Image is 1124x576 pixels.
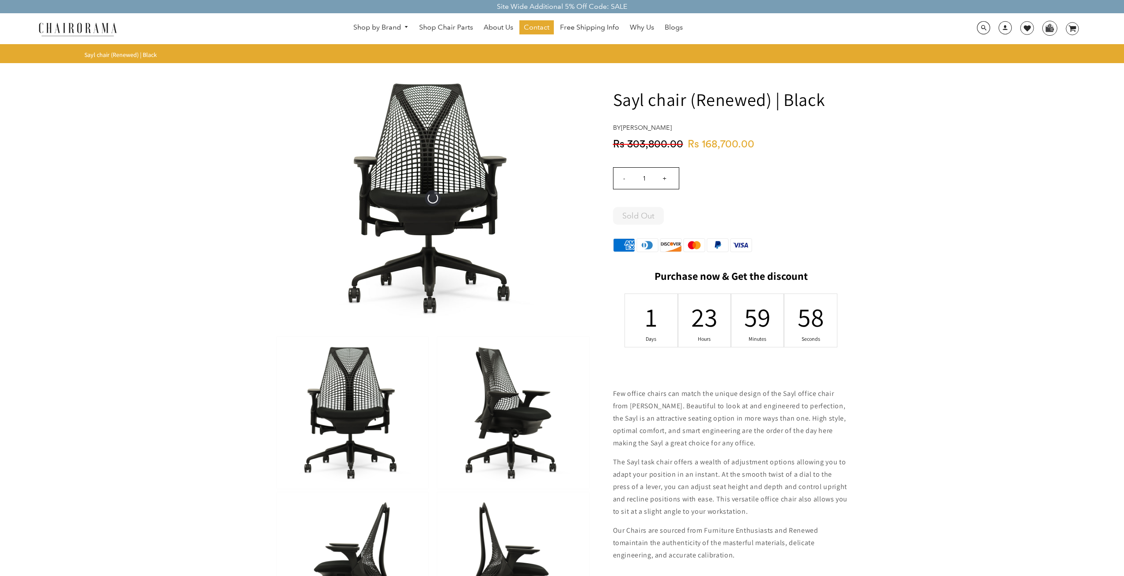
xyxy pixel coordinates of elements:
[646,335,657,343] div: Days
[805,300,817,334] div: 58
[621,124,672,132] a: [PERSON_NAME]
[419,23,473,32] span: Shop Chair Parts
[300,193,565,202] a: Sayl chair (Renewed) | Black - chairorama
[415,20,477,34] a: Shop Chair Parts
[613,124,849,132] h4: by
[613,138,688,151] span: Rs 303,800.00
[752,335,763,343] div: Minutes
[1043,21,1056,34] img: WhatsApp_Image_2024-07-12_at_16.23.01.webp
[484,23,513,32] span: About Us
[277,337,428,489] img: Sayl chair (Renewed) | Black - chairorama
[688,138,759,151] span: Rs 168,700.00
[34,21,122,37] img: chairorama
[556,20,624,34] a: Free Shipping Info
[613,270,849,287] h2: Purchase now & Get the discount
[159,20,877,37] nav: DesktopNavigation
[660,20,687,34] a: Blogs
[613,168,635,189] input: -
[752,300,763,334] div: 59
[613,388,849,449] p: Few office chairs can match the unique design of the Sayl office chair from [PERSON_NAME]. Beauti...
[805,335,817,343] div: Seconds
[654,168,675,189] input: +
[613,456,849,518] p: The Sayl task chair offers a wealth of adjustment options allowing you to adapt your position in ...
[613,207,664,225] button: Sold Out
[699,300,710,334] div: 23
[84,51,157,59] span: Sayl chair (Renewed) | Black
[625,20,659,34] a: Why Us
[622,211,655,221] span: Sold Out
[524,23,549,32] span: Contact
[479,20,518,34] a: About Us
[84,51,160,59] nav: breadcrumbs
[699,335,710,343] div: Hours
[630,23,654,32] span: Why Us
[665,23,683,32] span: Blogs
[613,88,849,111] h1: Sayl chair (Renewed) | Black
[613,538,815,560] span: maintain the authenticity of the masterful materials, delicate engineering, and accurate calibrat...
[646,300,657,334] div: 1
[613,526,818,547] span: Our Chairs are sourced from Furniture Enthusiasts and Renewed to
[300,66,565,331] img: Sayl chair (Renewed) | Black - chairorama
[437,337,589,489] img: Sayl chair (Renewed) | Black - chairorama
[560,23,619,32] span: Free Shipping Info
[519,20,554,34] a: Contact
[349,21,413,34] a: Shop by Brand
